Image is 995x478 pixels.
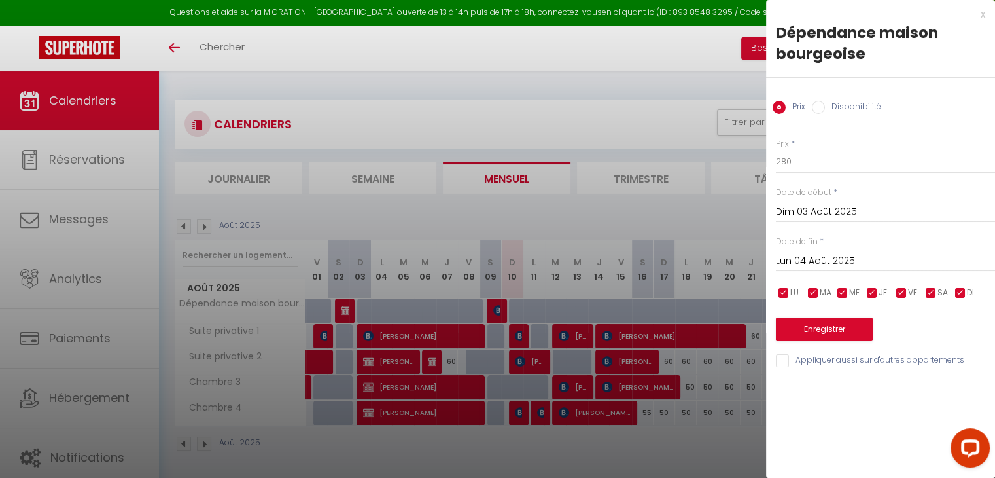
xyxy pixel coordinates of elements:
label: Date de début [776,187,831,199]
iframe: LiveChat chat widget [940,423,995,478]
span: DI [967,287,974,299]
label: Prix [776,138,789,151]
span: ME [849,287,860,299]
label: Prix [786,101,805,115]
button: Enregistrer [776,318,873,341]
span: MA [820,287,831,299]
span: JE [879,287,887,299]
span: LU [790,287,799,299]
span: VE [908,287,917,299]
div: x [766,7,985,22]
span: SA [937,287,948,299]
label: Date de fin [776,236,818,248]
div: Dépendance maison bourgeoise [776,22,985,64]
label: Disponibilité [825,101,881,115]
